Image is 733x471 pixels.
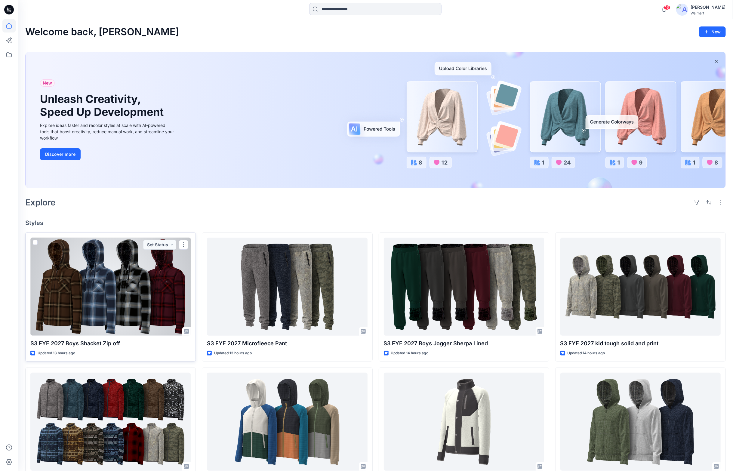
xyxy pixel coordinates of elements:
a: S3 FYE 2027 Boys Jogger Sherpa Lined [384,238,544,336]
p: S3 FYE 2027 Boys Shacket Zip off [30,339,191,348]
p: S3 FYE 2027 Boys Jogger Sherpa Lined [384,339,544,348]
a: S3 FYE 2027 Boys Microfleece [30,373,191,471]
img: avatar [676,4,688,16]
h1: Unleash Creativity, Speed Up Development [40,93,166,119]
button: New [699,26,726,37]
h4: Styles [25,219,726,226]
button: Discover more [40,148,81,160]
a: S3 FYE 2027 kid tough solid and print [560,238,721,336]
a: S3 Boys Sherpa Jacket [384,373,544,471]
span: 16 [664,5,670,10]
div: Walmart [691,11,725,15]
p: Updated 14 hours ago [391,350,429,356]
h2: Welcome back, [PERSON_NAME] [25,26,179,38]
a: S3 FYE 2027 kid tough heather waffle [560,373,721,471]
p: Updated 13 hours ago [214,350,252,356]
h2: Explore [25,198,56,207]
a: S3 FYE 2027 Boys Rain Shell [207,373,367,471]
p: S3 FYE 2027 Microfleece Pant [207,339,367,348]
a: Discover more [40,148,175,160]
span: New [43,79,52,87]
div: [PERSON_NAME] [691,4,725,11]
p: Updated 14 hours ago [568,350,605,356]
p: Updated 13 hours ago [38,350,75,356]
p: S3 FYE 2027 kid tough solid and print [560,339,721,348]
a: S3 FYE 2027 Microfleece Pant [207,238,367,336]
div: Explore ideas faster and recolor styles at scale with AI-powered tools that boost creativity, red... [40,122,175,141]
a: S3 FYE 2027 Boys Shacket Zip off [30,238,191,336]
